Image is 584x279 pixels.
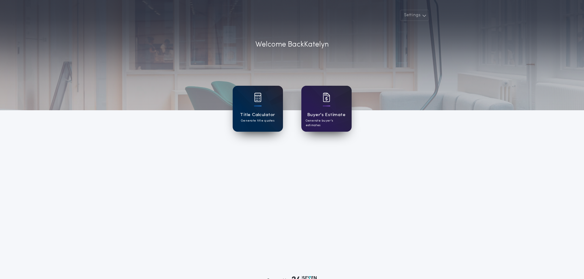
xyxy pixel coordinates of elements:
[301,86,352,132] a: card iconBuyer's EstimateGenerate buyer's estimates
[233,86,283,132] a: card iconTitle CalculatorGenerate title quotes
[323,93,330,102] img: card icon
[240,111,275,119] h1: Title Calculator
[241,119,274,123] p: Generate title quotes
[307,111,345,119] h1: Buyer's Estimate
[254,93,261,102] img: card icon
[306,119,347,128] p: Generate buyer's estimates
[400,10,429,21] button: Settings
[255,39,329,50] p: Welcome Back Katelyn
